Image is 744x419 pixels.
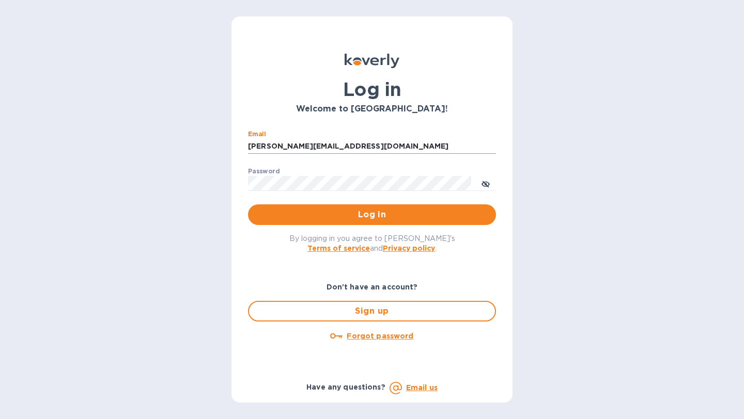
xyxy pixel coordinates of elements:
[248,301,496,321] button: Sign up
[347,332,413,340] u: Forgot password
[289,234,455,252] span: By logging in you agree to [PERSON_NAME]'s and .
[248,168,280,174] label: Password
[248,139,496,154] input: Enter email address
[475,173,496,194] button: toggle password visibility
[248,204,496,225] button: Log in
[256,208,488,221] span: Log in
[248,78,496,100] h1: Log in
[257,305,487,317] span: Sign up
[406,383,438,392] a: Email us
[248,104,496,114] h3: Welcome to [GEOGRAPHIC_DATA]!
[345,54,399,68] img: Koverly
[383,244,435,252] a: Privacy policy
[248,131,266,137] label: Email
[307,244,370,252] a: Terms of service
[327,283,418,291] b: Don't have an account?
[306,383,385,391] b: Have any questions?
